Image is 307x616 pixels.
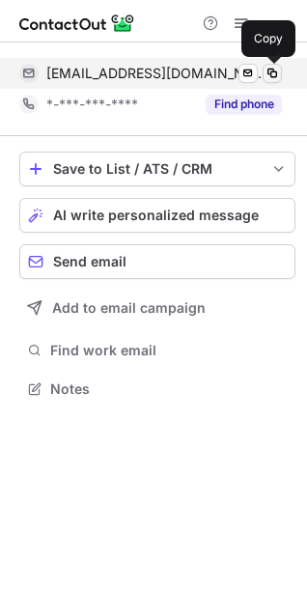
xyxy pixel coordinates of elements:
span: Add to email campaign [52,300,206,316]
button: save-profile-one-click [19,152,295,186]
button: AI write personalized message [19,198,295,233]
button: Reveal Button [206,95,282,114]
span: [EMAIL_ADDRESS][DOMAIN_NAME] [46,65,267,82]
button: Notes [19,376,295,403]
span: Send email [53,254,126,269]
span: AI write personalized message [53,208,259,223]
img: ContactOut v5.3.10 [19,12,135,35]
span: Notes [50,380,288,398]
div: Save to List / ATS / CRM [53,161,262,177]
button: Find work email [19,337,295,364]
button: Add to email campaign [19,291,295,325]
span: Find work email [50,342,288,359]
button: Send email [19,244,295,279]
